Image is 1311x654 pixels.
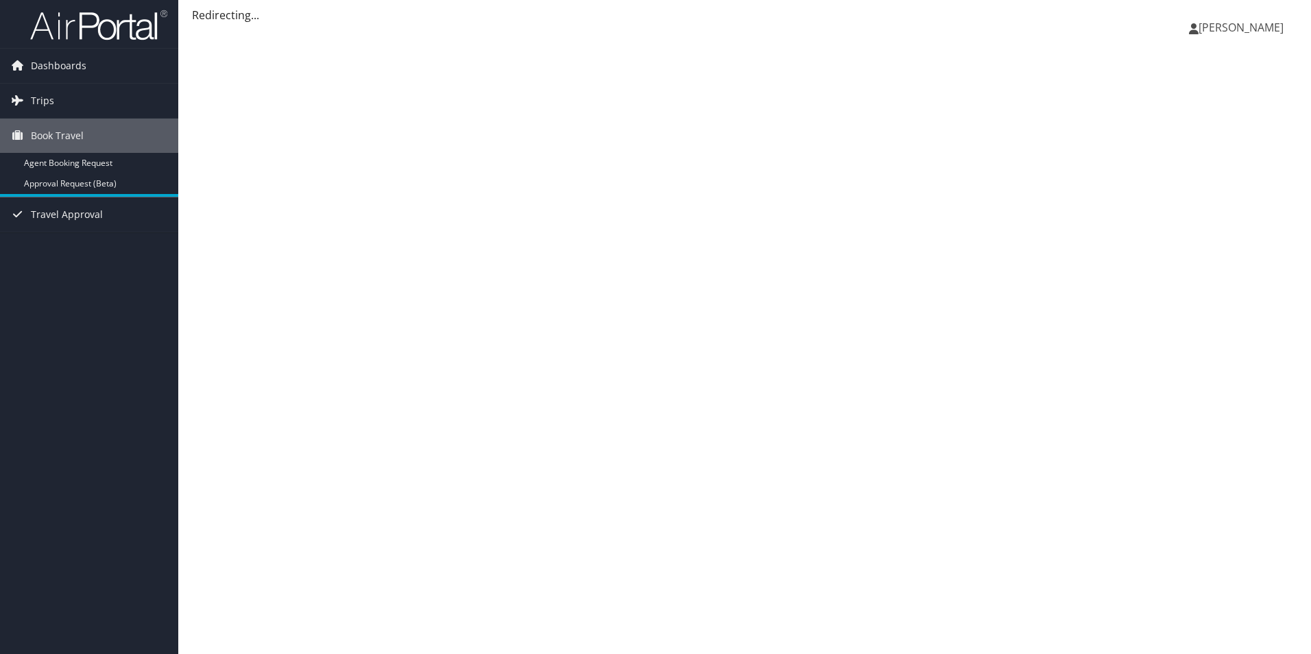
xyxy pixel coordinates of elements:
[31,119,84,153] span: Book Travel
[31,197,103,232] span: Travel Approval
[192,7,1297,23] div: Redirecting...
[30,9,167,41] img: airportal-logo.png
[1189,7,1297,48] a: [PERSON_NAME]
[31,84,54,118] span: Trips
[1199,20,1284,35] span: [PERSON_NAME]
[31,49,86,83] span: Dashboards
